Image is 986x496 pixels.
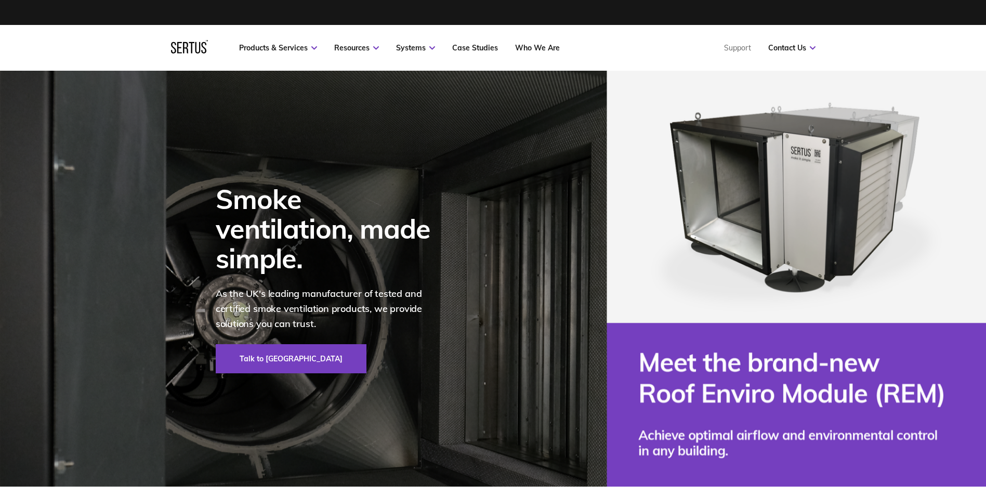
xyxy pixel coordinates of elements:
p: As the UK's leading manufacturer of tested and certified smoke ventilation products, we provide s... [216,286,444,331]
a: Systems [396,43,435,53]
a: Case Studies [452,43,498,53]
a: Resources [334,43,379,53]
a: Support [724,43,751,53]
a: Products & Services [239,43,317,53]
div: Smoke ventilation, made simple. [216,184,444,273]
a: Who We Are [515,43,560,53]
a: Contact Us [768,43,816,53]
a: Talk to [GEOGRAPHIC_DATA] [216,344,366,373]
